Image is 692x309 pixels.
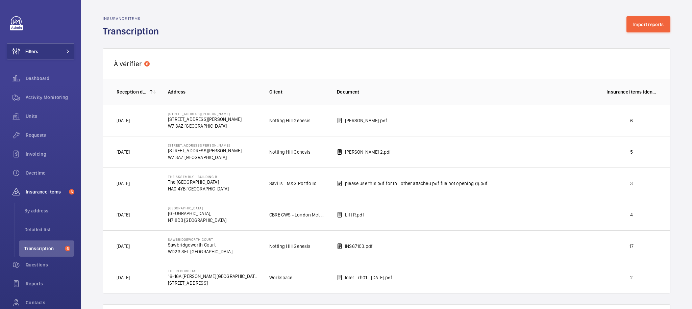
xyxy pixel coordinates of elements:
p: Address [168,88,258,95]
p: [DATE] [117,243,130,250]
p: loler - rh01 - [DATE].pdf [345,274,393,281]
p: [STREET_ADDRESS][PERSON_NAME] [168,143,242,147]
p: [DATE] [117,149,130,155]
p: [DATE] [117,211,130,218]
p: [PERSON_NAME].pdf [345,117,387,124]
p: Sawbridgeworth Court [168,237,232,241]
p: Notting Hill Genesis [269,243,311,250]
span: Detailed list [24,226,74,233]
p: Notting Hill Genesis [269,149,311,155]
span: Invoicing [26,151,74,157]
p: [DATE] [117,117,130,124]
p: Savills - M&G Portfolio [269,180,317,187]
p: [STREET_ADDRESS][PERSON_NAME] [168,112,242,116]
p: Insurance items identified [607,88,657,95]
p: 6 [607,117,657,124]
p: Document [337,88,596,95]
p: N7 8DB [GEOGRAPHIC_DATA] [168,217,226,224]
span: Reports [26,280,74,287]
p: W7 3AZ [GEOGRAPHIC_DATA] [168,154,242,161]
span: Contacts [26,299,74,306]
span: By address [24,207,74,214]
p: Notting Hill Genesis [269,117,311,124]
p: Lift R.pdf [345,211,364,218]
h2: Insurance items [103,16,163,21]
p: [PERSON_NAME] 2.pdf [345,149,391,155]
p: The Record Hall [168,269,258,273]
span: 6 [69,189,74,195]
span: Units [26,113,74,120]
p: WD23 3ET [GEOGRAPHIC_DATA] [168,248,232,255]
span: À vérifier [114,59,142,68]
p: 17 [607,243,657,250]
span: Overtime [26,170,74,176]
p: HA0 4YB [GEOGRAPHIC_DATA] [168,185,229,192]
button: Import reports [626,16,671,32]
p: W7 3AZ [GEOGRAPHIC_DATA] [168,123,242,129]
p: 3 [607,180,657,187]
span: Filters [25,48,38,55]
span: Transcription [24,245,62,252]
p: 5 [607,149,657,155]
p: Reception date [117,88,147,95]
p: [STREET_ADDRESS] [168,280,258,286]
p: Client [269,88,326,95]
span: Requests [26,132,74,138]
span: Dashboard [26,75,74,82]
p: [GEOGRAPHIC_DATA] [168,206,226,210]
p: please use this pdf for lh - other attached pdf file not opening (1).pdf [345,180,488,187]
p: Workspace [269,274,293,281]
p: [DATE] [117,274,130,281]
p: Sawbridgeworth Court [168,241,232,248]
button: Filters [7,43,74,59]
p: [STREET_ADDRESS][PERSON_NAME] [168,116,242,123]
span: 6 [144,61,150,67]
p: CBRE GWS - London Met Uni [269,211,326,218]
p: [GEOGRAPHIC_DATA], [168,210,226,217]
p: 2 [607,274,657,281]
p: The [GEOGRAPHIC_DATA] [168,179,229,185]
p: 16-16A [PERSON_NAME][GEOGRAPHIC_DATA] [168,273,258,280]
span: Insurance items [26,188,66,195]
p: The Assembly - Building B [168,175,229,179]
span: Questions [26,261,74,268]
p: [STREET_ADDRESS][PERSON_NAME] [168,147,242,154]
p: INS67103.pdf [345,243,373,250]
h1: Transcription [103,25,163,37]
p: 4 [607,211,657,218]
span: Activity Monitoring [26,94,74,101]
span: 6 [65,246,70,251]
p: [DATE] [117,180,130,187]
